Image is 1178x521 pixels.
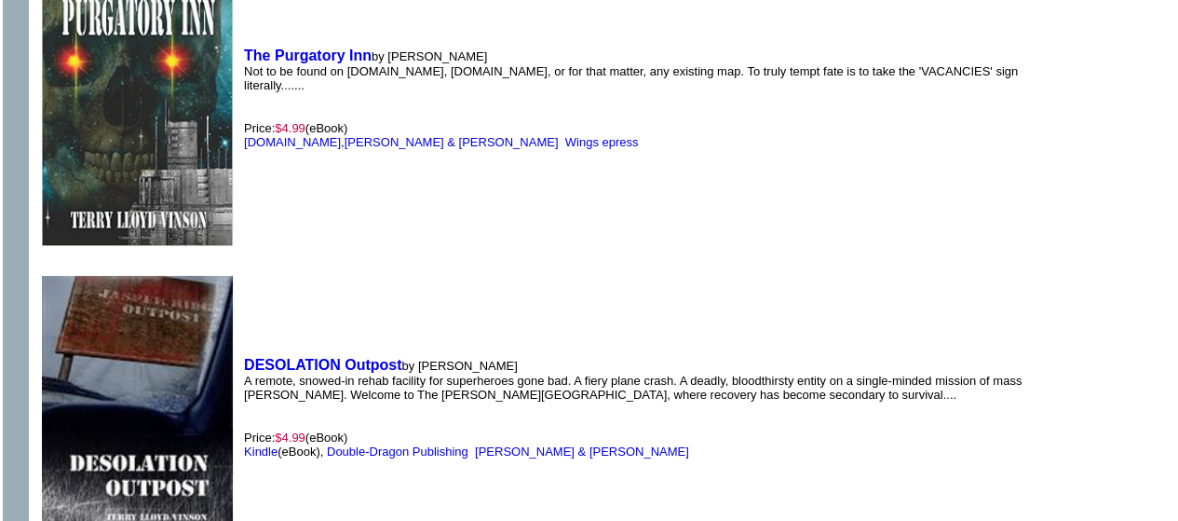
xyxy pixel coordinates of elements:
[244,49,1018,106] font: by [PERSON_NAME] Not to be found on [DOMAIN_NAME], [DOMAIN_NAME], or for that matter, any existin...
[244,445,323,459] font: (eBook),
[244,431,689,459] font: Price:
[244,135,638,149] font: ,
[275,121,305,135] font: $4.99
[345,135,559,149] a: [PERSON_NAME] & [PERSON_NAME]
[244,121,638,149] font: Price:
[244,48,372,63] a: The Purgatory Inn
[475,445,689,459] a: [PERSON_NAME] & [PERSON_NAME]
[244,359,1022,416] font: by [PERSON_NAME] A remote, snowed-in rehab facility for superheroes gone bad. A fiery plane crash...
[244,357,401,373] a: DESOLATION Outpost
[275,431,305,445] font: $4.99
[244,135,341,149] a: [DOMAIN_NAME]
[244,121,638,149] font: (eBook)
[327,445,468,459] a: Double-Dragon Publishing
[244,431,689,459] font: (eBook)
[244,445,278,459] a: Kindle
[565,135,639,149] a: Wings epress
